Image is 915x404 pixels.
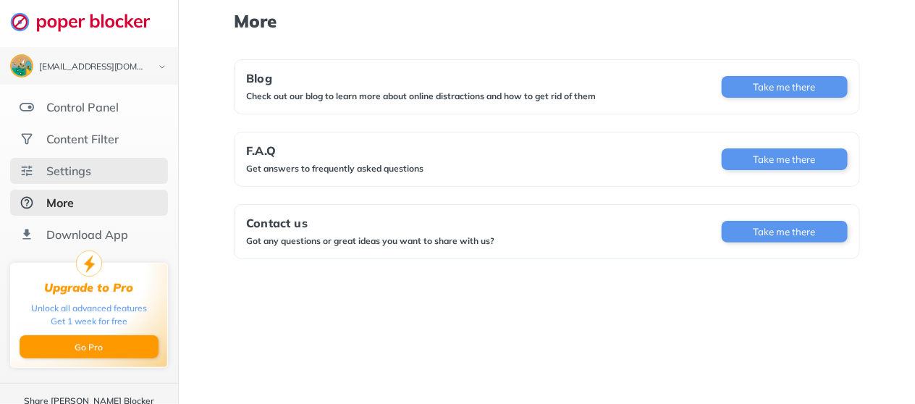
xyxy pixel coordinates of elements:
[246,216,494,230] div: Contact us
[39,62,146,72] div: deckert509@gmail.com
[10,12,166,32] img: logo-webpage.svg
[20,227,34,242] img: download-app.svg
[46,100,119,114] div: Control Panel
[722,148,848,170] button: Take me there
[246,91,596,102] div: Check out our blog to learn more about online distractions and how to get rid of them
[234,12,859,30] h1: More
[246,235,494,247] div: Got any questions or great ideas you want to share with us?
[246,163,423,174] div: Get answers to frequently asked questions
[246,144,423,157] div: F.A.Q
[51,315,127,328] div: Get 1 week for free
[46,227,128,242] div: Download App
[20,195,34,210] img: about-selected.svg
[46,132,119,146] div: Content Filter
[722,221,848,243] button: Take me there
[20,132,34,146] img: social.svg
[20,164,34,178] img: settings.svg
[46,164,91,178] div: Settings
[31,302,147,315] div: Unlock all advanced features
[46,195,74,210] div: More
[20,335,159,358] button: Go Pro
[45,281,134,295] div: Upgrade to Pro
[722,76,848,98] button: Take me there
[76,251,102,277] img: upgrade-to-pro.svg
[12,56,32,76] img: ACg8ocKzgQe_GwHR91dECQ5hJ3lCdD6EDCJTluD2OLe_ZXkgkSjIQ_ZR=s96-c
[246,72,596,85] div: Blog
[153,59,171,75] img: chevron-bottom-black.svg
[20,100,34,114] img: features.svg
